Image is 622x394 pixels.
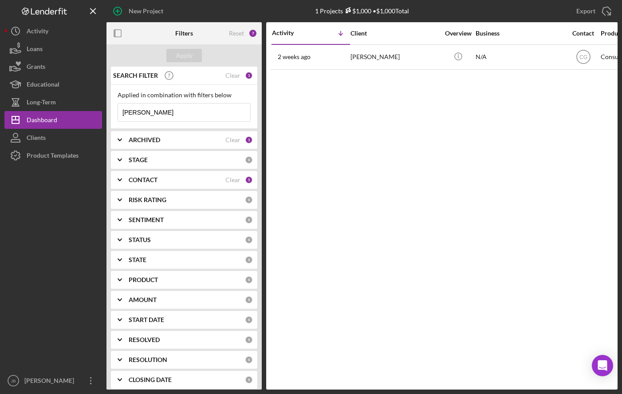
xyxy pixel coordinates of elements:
[129,336,160,343] b: RESOLVED
[118,92,251,99] div: Applied in combination with filters below
[27,129,46,149] div: Clients
[245,72,253,80] div: 1
[245,296,253,304] div: 0
[225,72,240,79] div: Clear
[4,76,102,93] button: Educational
[245,156,253,164] div: 0
[4,129,102,147] button: Clients
[245,256,253,264] div: 0
[129,356,167,363] b: RESOLUTION
[350,45,439,69] div: [PERSON_NAME]
[27,22,48,42] div: Activity
[441,30,475,37] div: Overview
[129,2,163,20] div: New Project
[129,376,172,383] b: CLOSING DATE
[129,296,157,303] b: AMOUNT
[175,30,193,37] b: Filters
[129,276,158,283] b: PRODUCT
[166,49,202,62] button: Apply
[129,156,148,163] b: STAGE
[4,40,102,58] button: Loans
[22,372,80,392] div: [PERSON_NAME]
[245,236,253,244] div: 0
[248,29,257,38] div: 7
[343,7,371,15] div: $1,000
[476,30,564,37] div: Business
[27,93,56,113] div: Long-Term
[225,176,240,183] div: Clear
[176,49,193,62] div: Apply
[576,2,595,20] div: Export
[245,276,253,284] div: 0
[4,22,102,40] button: Activity
[129,256,146,263] b: STATE
[245,356,253,364] div: 0
[129,236,151,243] b: STATUS
[245,176,253,184] div: 5
[278,53,311,60] time: 2025-09-04 17:44
[476,45,564,69] div: N/A
[4,93,102,111] button: Long-Term
[4,372,102,390] button: JB[PERSON_NAME]
[27,58,45,78] div: Grants
[4,147,102,164] button: Product Templates
[245,316,253,324] div: 0
[245,136,253,144] div: 1
[129,196,166,203] b: RISK RATING
[129,176,157,183] b: CONTACT
[129,136,160,143] b: ARCHIVED
[11,378,16,383] text: JB
[567,2,618,20] button: Export
[350,30,439,37] div: Client
[245,196,253,204] div: 0
[129,216,164,223] b: SENTIMENT
[579,54,587,60] text: CG
[225,136,240,143] div: Clear
[4,58,102,76] button: Grants
[315,7,409,15] div: 1 Projects • $1,000 Total
[106,2,172,20] button: New Project
[272,29,311,36] div: Activity
[245,216,253,224] div: 0
[592,355,613,376] div: Open Intercom Messenger
[229,30,244,37] div: Reset
[27,147,79,167] div: Product Templates
[27,111,57,131] div: Dashboard
[4,111,102,129] button: Dashboard
[129,316,164,323] b: START DATE
[113,72,158,79] b: SEARCH FILTER
[27,76,59,96] div: Educational
[27,40,43,60] div: Loans
[245,336,253,344] div: 0
[567,30,600,37] div: Contact
[245,376,253,384] div: 0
